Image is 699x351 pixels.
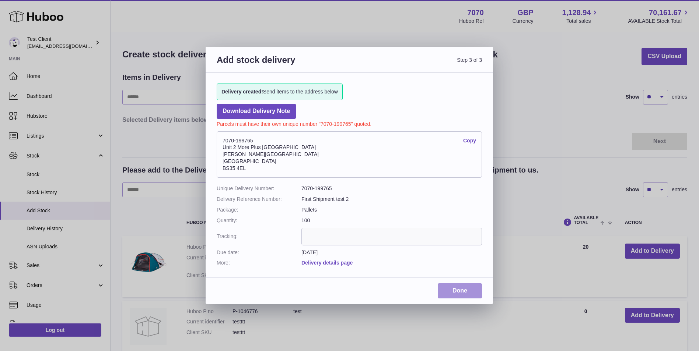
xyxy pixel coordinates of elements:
[221,88,338,95] span: Send items to the address below
[217,54,349,74] h3: Add stock delivery
[301,260,353,266] a: Delivery details page
[217,119,482,128] p: Parcels must have their own unique number "7070-199765" quoted.
[463,137,476,144] a: Copy
[217,259,301,266] dt: More:
[217,131,482,178] address: 7070-199765 Unit 2 More Plus [GEOGRAPHIC_DATA] [PERSON_NAME][GEOGRAPHIC_DATA] [GEOGRAPHIC_DATA] B...
[301,217,482,224] dd: 100
[301,185,482,192] dd: 7070-199765
[438,283,482,298] a: Done
[349,54,482,74] span: Step 3 of 3
[217,185,301,192] dt: Unique Delivery Number:
[217,196,301,203] dt: Delivery Reference Number:
[301,249,482,256] dd: [DATE]
[301,196,482,203] dd: First Shipment test 2
[221,89,263,95] strong: Delivery created!
[217,206,301,213] dt: Package:
[301,206,482,213] dd: Pallets
[217,228,301,245] dt: Tracking:
[217,104,296,119] a: Download Delivery Note
[217,217,301,224] dt: Quantity:
[217,249,301,256] dt: Due date:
